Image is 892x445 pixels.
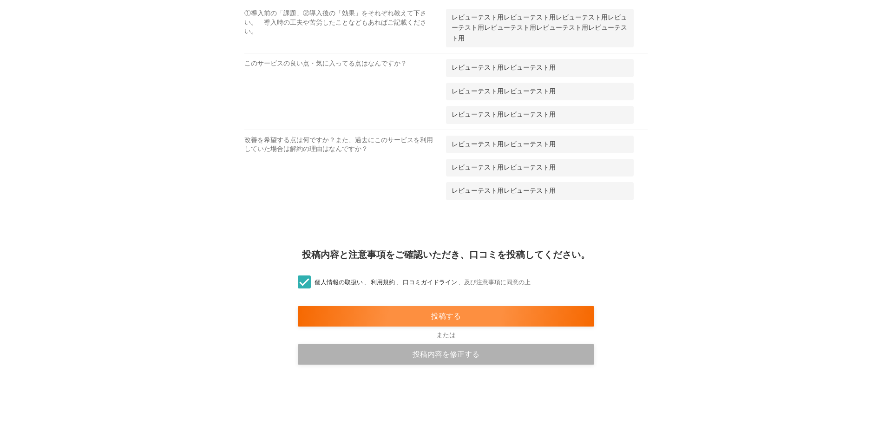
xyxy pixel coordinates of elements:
div: 投稿する [298,306,594,327]
a: 個人情報の取扱い [314,279,364,286]
span: レビューテスト用レビューテスト用 [452,88,556,95]
div: 改善を希望する点は何ですか？また、過去にこのサービスを利用していた場合は解約の理由はなんですか？ [244,136,446,206]
span: レビューテスト用レビューテスト用 [452,164,556,171]
label: 、 、 、 及び注意事項に同意の上 [290,278,531,288]
div: ①導入前の「課題」②導入後の「効果」をそれぞれ教えて下さい。 導入時の工夫や苦労したことなどもあればご記載ください。 [244,9,446,53]
div: 投稿内容を修正する [298,344,594,365]
div: このサービスの良い点・気に入ってる点はなんですか？ [244,59,446,129]
span: レビューテスト用レビューテスト用 [452,111,556,118]
span: レビューテスト用レビューテスト用 [452,141,556,148]
span: レビューテスト用レビューテスト用レビューテスト用レビューテスト用レビューテスト用レビューテスト用レビューテスト用 [452,14,627,42]
span: レビューテスト用レビューテスト用 [452,64,556,71]
a: 口コミガイドライン [402,279,458,286]
span: レビューテスト用レビューテスト用 [452,187,556,194]
a: 利用規約 [370,279,396,286]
